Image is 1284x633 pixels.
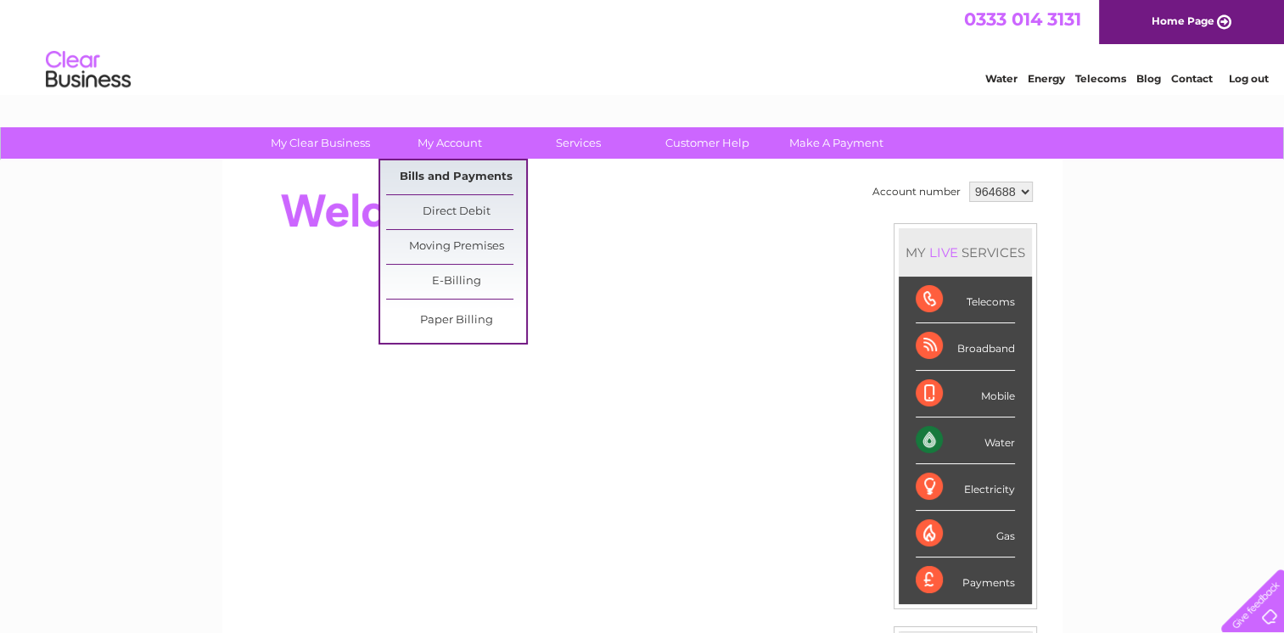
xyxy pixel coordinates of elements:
div: Water [916,417,1015,464]
a: Moving Premises [386,230,526,264]
div: MY SERVICES [899,228,1032,277]
div: LIVE [926,244,962,260]
a: Make A Payment [766,127,906,159]
img: logo.png [45,44,132,96]
div: Telecoms [916,277,1015,323]
div: Electricity [916,464,1015,511]
a: Customer Help [637,127,777,159]
a: Energy [1028,72,1065,85]
a: 0333 014 3131 [964,8,1081,30]
a: My Account [379,127,519,159]
a: Bills and Payments [386,160,526,194]
div: Clear Business is a trading name of Verastar Limited (registered in [GEOGRAPHIC_DATA] No. 3667643... [242,9,1044,82]
a: Blog [1136,72,1161,85]
a: E-Billing [386,265,526,299]
a: Telecoms [1075,72,1126,85]
a: Water [985,72,1018,85]
td: Account number [868,177,965,206]
div: Mobile [916,371,1015,417]
a: My Clear Business [250,127,390,159]
a: Contact [1171,72,1213,85]
a: Paper Billing [386,304,526,338]
div: Payments [916,557,1015,603]
div: Broadband [916,323,1015,370]
a: Log out [1228,72,1268,85]
div: Gas [916,511,1015,557]
a: Services [508,127,648,159]
a: Direct Debit [386,195,526,229]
